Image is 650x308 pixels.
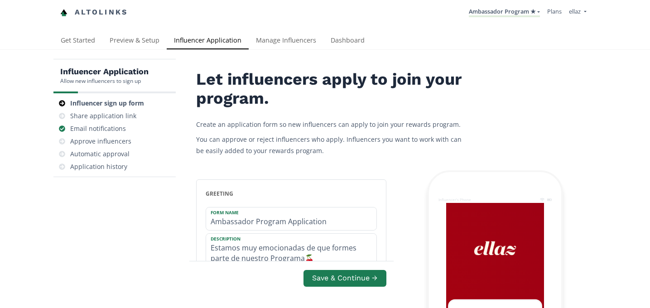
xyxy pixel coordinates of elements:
[70,149,130,159] div: Automatic approval
[249,32,323,50] a: Manage Influencers
[167,32,249,50] a: Influencer Application
[206,234,376,267] textarea: Estamos muy emocionadas de que formes parte de nuestro Programa🍒
[438,197,471,202] div: Influencer's Phone
[469,222,521,274] img: nKmKAABZpYV7
[206,207,367,216] label: Form Name
[206,190,233,197] span: greeting
[206,234,367,242] label: Description
[469,7,540,17] a: Ambassador Program ★
[569,7,586,18] a: ellaz
[569,7,581,15] span: ellaz
[60,5,128,20] a: Altolinks
[196,119,468,130] p: Create an application form so new influencers can apply to join your rewards program.
[60,9,67,16] img: favicon-32x32.png
[53,32,102,50] a: Get Started
[547,7,562,15] a: Plans
[60,77,149,85] div: Allow new influencers to sign up
[70,124,126,133] div: Email notifications
[303,270,386,287] button: Save & Continue →
[323,32,372,50] a: Dashboard
[70,111,136,120] div: Share application link
[70,162,127,171] div: Application history
[70,137,131,146] div: Approve influencers
[60,66,149,77] h5: Influencer Application
[70,99,144,108] div: Influencer sign up form
[102,32,167,50] a: Preview & Setup
[196,134,468,156] p: You can approve or reject influencers who apply. Influencers you want to work with can be easily ...
[196,70,468,108] h2: Let influencers apply to join your program.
